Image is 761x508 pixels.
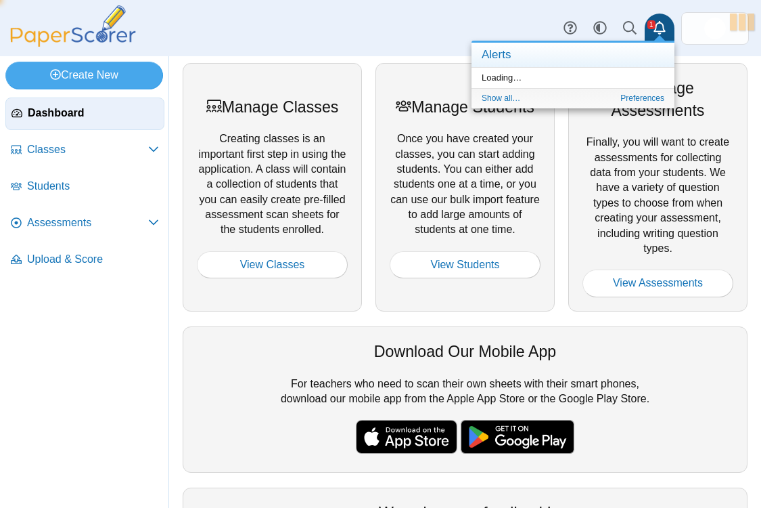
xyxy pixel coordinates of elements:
[197,251,348,278] a: View Classes
[390,96,540,118] div: Manage Students
[28,106,158,121] span: Dashboard
[5,244,164,276] a: Upload & Score
[568,63,747,311] div: Finally, you will want to create assessments for collecting data from your students. We have a va...
[197,341,733,362] div: Download Our Mobile App
[461,420,574,454] img: google-play-badge.png
[5,171,164,203] a: Students
[704,18,726,39] span: Casey Shaffer
[5,98,164,130] a: Dashboard
[197,96,348,118] div: Manage Classes
[681,12,749,45] a: ps.08Dk8HiHb5BR1L0X
[356,420,457,454] img: apple-store-badge.svg
[375,63,555,311] div: Once you have created your classes, you can start adding students. You can either add students on...
[27,142,148,157] span: Classes
[27,215,148,230] span: Assessments
[704,18,726,39] img: ps.08Dk8HiHb5BR1L0X
[5,207,164,240] a: Assessments
[471,43,674,68] h3: Alerts
[620,93,664,103] a: Preferences
[183,326,747,473] div: For teachers who need to scan their own sheets with their smart phones, download our mobile app f...
[5,134,164,167] a: Classes
[5,62,163,89] a: Create New
[27,179,159,194] span: Students
[645,14,674,43] a: Alerts
[5,5,141,47] img: PaperScorer
[582,270,733,297] a: View Assessments
[390,251,540,278] a: View Students
[27,252,159,267] span: Upload & Score
[5,37,141,49] a: PaperScorer
[471,68,674,88] div: Loading…
[482,93,520,103] a: Show all…
[183,63,362,311] div: Creating classes is an important first step in using the application. A class will contain a coll...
